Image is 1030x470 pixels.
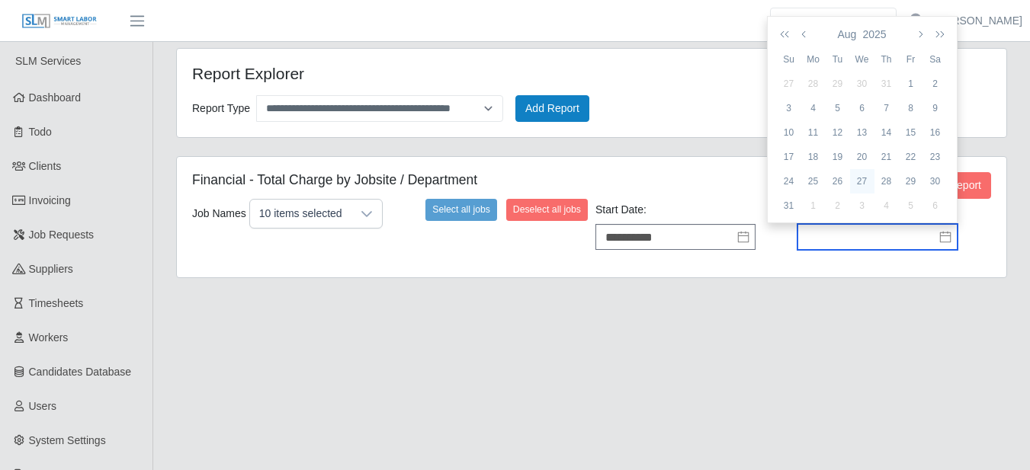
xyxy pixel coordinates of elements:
td: 2025-09-05 [899,193,923,218]
td: 2025-08-22 [899,145,923,169]
div: 4 [801,101,826,115]
h5: Financial - Total Charge by Jobsite / Department [192,172,717,188]
td: 2025-07-31 [874,72,899,96]
span: SLM Services [15,55,81,67]
img: SLM Logo [21,13,98,30]
td: 2025-08-13 [850,120,874,145]
button: Select all jobs [425,199,497,220]
td: 2025-07-30 [850,72,874,96]
div: 1 [899,77,923,91]
div: 2 [923,77,948,91]
td: 2025-08-23 [923,145,948,169]
th: Sa [923,47,948,72]
td: 2025-07-28 [801,72,826,96]
td: 2025-08-12 [826,120,850,145]
div: 15 [899,126,923,139]
span: Clients [29,160,62,172]
div: 31 [777,199,801,213]
a: [PERSON_NAME] [935,13,1022,29]
td: 2025-08-27 [850,169,874,193]
td: 2025-08-08 [899,96,923,120]
div: 29 [826,77,850,91]
span: Suppliers [29,263,73,275]
th: Tu [826,47,850,72]
div: 5 [899,199,923,213]
div: 30 [923,174,948,188]
div: 1 [801,199,826,213]
div: 29 [899,174,923,188]
td: 2025-09-03 [850,193,874,218]
td: 2025-08-30 [923,169,948,193]
div: 20 [850,150,874,164]
div: 28 [801,77,826,91]
td: 2025-08-16 [923,120,948,145]
div: 2 [826,199,850,213]
div: 18 [801,150,826,164]
div: 8 [899,101,923,115]
td: 2025-08-21 [874,145,899,169]
td: 2025-08-19 [826,145,850,169]
label: Report Type [192,98,250,119]
div: 4 [874,199,899,213]
button: Aug [834,21,859,47]
span: Invoicing [29,194,71,206]
button: 2025 [859,21,889,47]
label: Job Names [192,206,246,222]
td: 2025-08-31 [777,193,801,218]
div: 6 [923,199,948,213]
input: Search [770,8,897,34]
td: 2025-08-02 [923,72,948,96]
label: Start Date: [595,202,647,218]
div: 17 [777,150,801,164]
div: 25 [801,174,826,188]
span: Todo [29,126,52,138]
span: Candidates Database [29,366,132,378]
div: 5 [826,101,850,115]
div: 12 [826,126,850,139]
td: 2025-08-26 [826,169,850,193]
div: 27 [777,77,801,91]
div: 22 [899,150,923,164]
div: 24 [777,174,801,188]
button: Add Report [515,95,589,122]
span: Timesheets [29,297,84,309]
th: Su [777,47,801,72]
td: 2025-08-07 [874,96,899,120]
span: Dashboard [29,91,82,104]
td: 2025-08-05 [826,96,850,120]
div: 19 [826,150,850,164]
td: 2025-08-03 [777,96,801,120]
div: 9 [923,101,948,115]
td: 2025-08-29 [899,169,923,193]
td: 2025-08-04 [801,96,826,120]
div: 10 items selected [250,200,351,228]
div: 26 [826,174,850,188]
td: 2025-08-28 [874,169,899,193]
td: 2025-08-17 [777,145,801,169]
div: 11 [801,126,826,139]
td: 2025-08-09 [923,96,948,120]
div: 16 [923,126,948,139]
span: Users [29,400,57,412]
div: 7 [874,101,899,115]
td: 2025-08-25 [801,169,826,193]
td: 2025-09-02 [826,193,850,218]
div: 14 [874,126,899,139]
span: Job Requests [29,229,95,241]
th: We [850,47,874,72]
div: 28 [874,174,899,188]
div: 31 [874,77,899,91]
td: 2025-08-18 [801,145,826,169]
td: 2025-08-11 [801,120,826,145]
td: 2025-07-27 [777,72,801,96]
div: 30 [850,77,874,91]
span: Workers [29,331,69,344]
td: 2025-08-15 [899,120,923,145]
div: 6 [850,101,874,115]
div: 3 [850,199,874,213]
th: Th [874,47,899,72]
div: 13 [850,126,874,139]
td: 2025-07-29 [826,72,850,96]
div: 3 [777,101,801,115]
span: System Settings [29,434,106,446]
